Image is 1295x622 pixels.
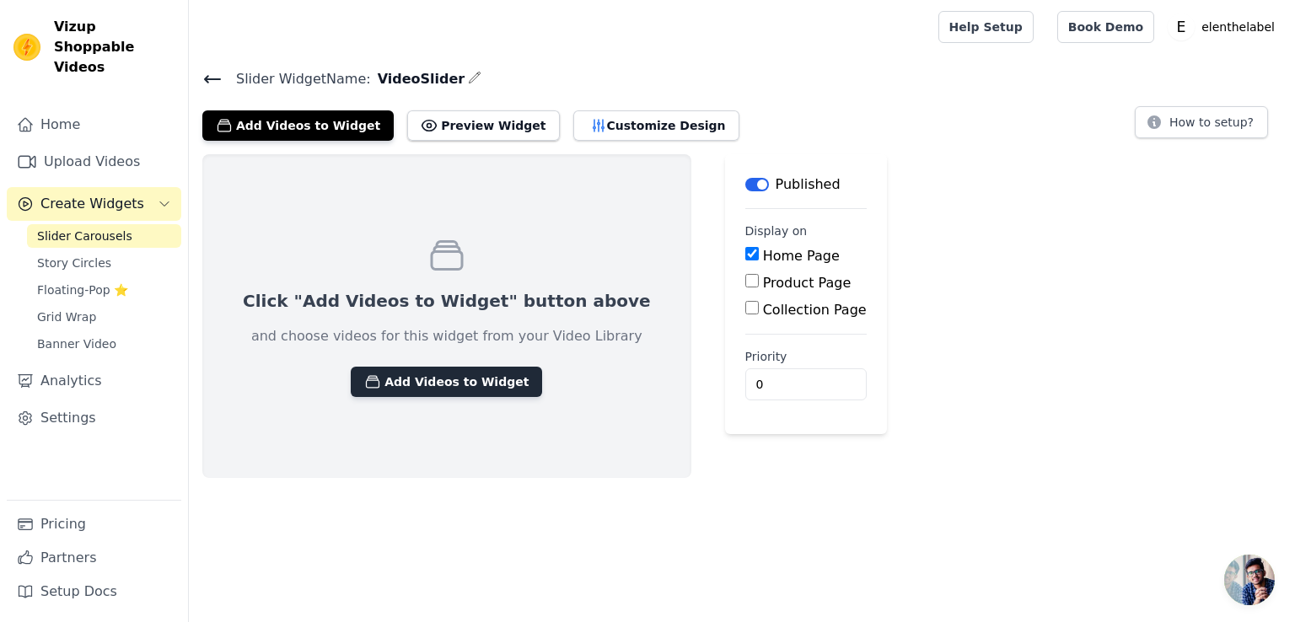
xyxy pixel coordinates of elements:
a: Analytics [7,364,181,398]
button: Add Videos to Widget [351,367,542,397]
a: Slider Carousels [27,224,181,248]
a: Pricing [7,507,181,541]
span: Banner Video [37,335,116,352]
button: Preview Widget [407,110,559,141]
p: elenthelabel [1195,12,1282,42]
a: How to setup? [1135,118,1268,134]
a: Partners [7,541,181,575]
span: VideoSlider [371,69,465,89]
a: Setup Docs [7,575,181,609]
button: How to setup? [1135,106,1268,138]
a: Open chat [1224,555,1275,605]
span: Create Widgets [40,194,144,214]
a: Upload Videos [7,145,181,179]
label: Priority [745,348,867,365]
label: Collection Page [763,302,867,318]
button: Add Videos to Widget [202,110,394,141]
p: Click "Add Videos to Widget" button above [243,289,651,313]
a: Settings [7,401,181,435]
p: and choose videos for this widget from your Video Library [251,326,642,346]
a: Floating-Pop ⭐ [27,278,181,302]
button: Customize Design [573,110,739,141]
a: Help Setup [938,11,1034,43]
a: Story Circles [27,251,181,275]
div: Edit Name [468,67,481,90]
span: Slider Carousels [37,228,132,244]
span: Grid Wrap [37,308,96,325]
p: Published [776,174,841,195]
img: Vizup [13,34,40,61]
span: Slider Widget Name: [223,69,371,89]
legend: Display on [745,223,808,239]
a: Grid Wrap [27,305,181,329]
text: E [1177,19,1186,35]
button: E elenthelabel [1168,12,1282,42]
span: Vizup Shoppable Videos [54,17,175,78]
span: Floating-Pop ⭐ [37,282,128,298]
button: Create Widgets [7,187,181,221]
span: Story Circles [37,255,111,271]
a: Banner Video [27,332,181,356]
a: Book Demo [1057,11,1154,43]
label: Product Page [763,275,852,291]
a: Home [7,108,181,142]
label: Home Page [763,248,840,264]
